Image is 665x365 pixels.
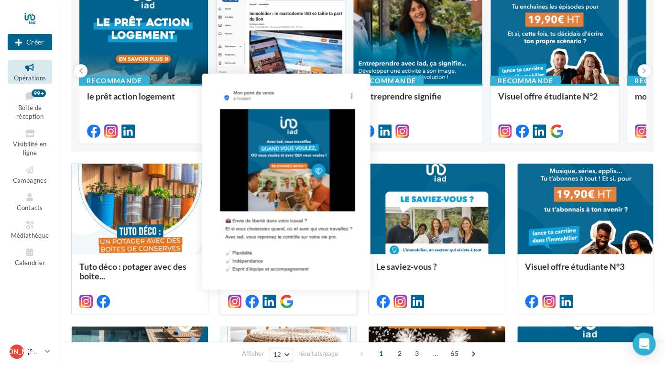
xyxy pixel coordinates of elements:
span: Visuel offre étudiante N°2 [498,91,598,101]
a: Visibilité en ligne [8,126,52,159]
span: Tuto déco : potager avec des boite... [79,261,186,281]
button: 12 [269,348,293,361]
span: 3 [409,346,425,361]
span: Article Europe 1 [224,91,286,101]
span: résultats/page [298,349,338,358]
a: Opérations [8,60,52,84]
span: Boost développement n°2 [228,261,327,272]
span: Médiathèque [11,232,49,239]
div: 99+ [32,89,46,97]
button: Créer [8,34,52,50]
a: [PERSON_NAME] [PERSON_NAME] [8,343,52,361]
div: Open Intercom Messenger [632,332,655,355]
span: Afficher [242,349,263,358]
a: Contacts [8,190,52,213]
span: Visibilité en ligne [13,140,46,157]
span: ... [428,346,443,361]
span: 65 [447,346,462,361]
span: 2 [392,346,407,361]
span: 1 [373,346,389,361]
span: Visuel offre étudiante N°3 [525,261,624,272]
div: Recommandé [490,76,561,86]
span: Contacts [17,204,43,211]
span: Calendrier [15,259,45,266]
span: Le saviez-vous ? [376,261,437,272]
a: Calendrier [8,245,52,268]
span: 12 [273,351,281,358]
div: Nouvelle campagne [8,34,52,50]
span: le prêt action logement [87,91,175,101]
div: Recommandé [216,76,287,86]
span: Boîte de réception [16,104,44,121]
a: Campagnes [8,163,52,186]
div: Recommandé [79,76,150,86]
a: Médiathèque [8,218,52,241]
a: Boîte de réception99+ [8,88,52,122]
div: Recommandé [353,76,424,86]
span: Campagnes [13,177,47,184]
span: Opérations [14,74,46,82]
span: Entreprendre signifie [361,91,442,101]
